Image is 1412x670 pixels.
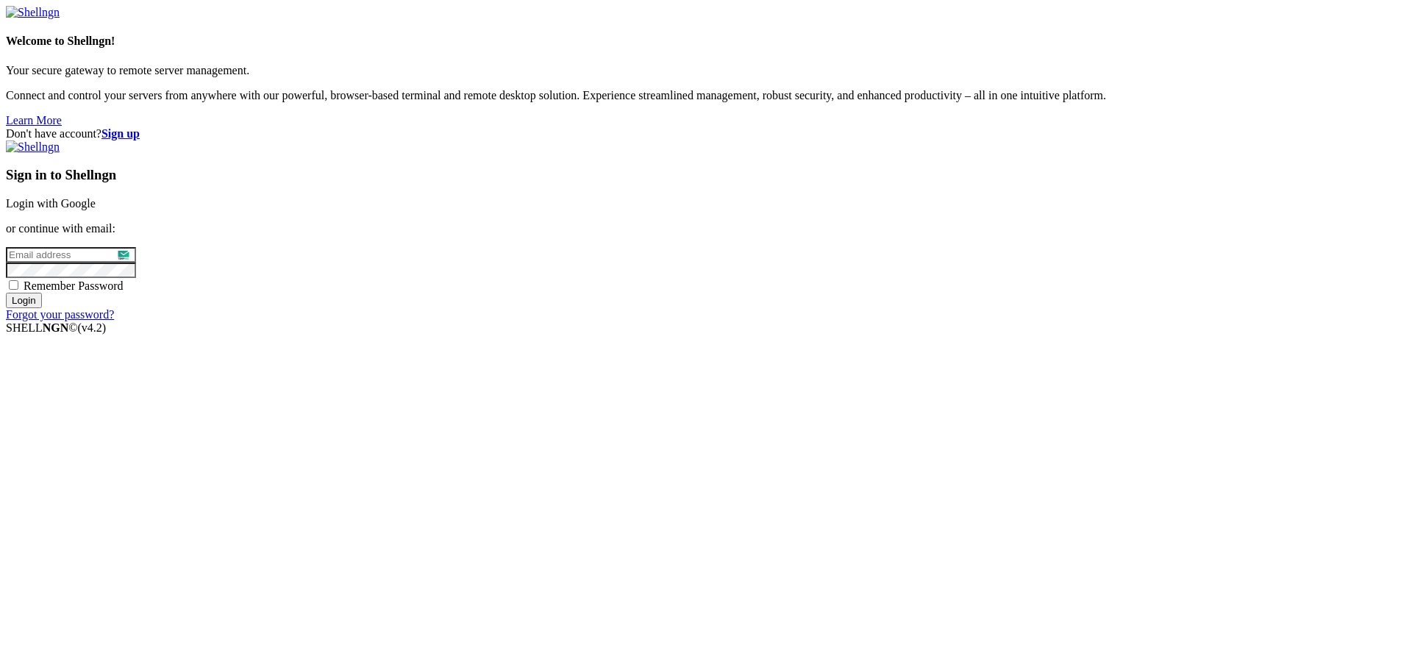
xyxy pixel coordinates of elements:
h4: Welcome to Shellngn! [6,35,1406,48]
span: 4.2.0 [78,321,107,334]
p: Connect and control your servers from anywhere with our powerful, browser-based terminal and remo... [6,89,1406,102]
h3: Sign in to Shellngn [6,167,1406,183]
span: Remember Password [24,279,124,292]
a: Login with Google [6,197,96,210]
input: Login [6,293,42,308]
div: Don't have account? [6,127,1406,140]
a: Forgot your password? [6,308,114,321]
input: Remember Password [9,280,18,290]
p: or continue with email: [6,222,1406,235]
span: SHELL © [6,321,106,334]
p: Your secure gateway to remote server management. [6,64,1406,77]
b: NGN [43,321,69,334]
img: Shellngn [6,6,60,19]
img: Shellngn [6,140,60,154]
a: Learn More [6,114,62,126]
input: Email address [6,247,136,263]
a: Sign up [101,127,140,140]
